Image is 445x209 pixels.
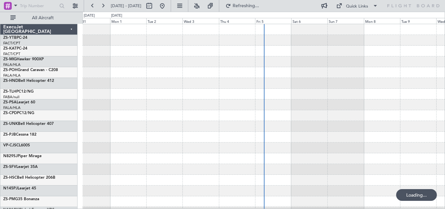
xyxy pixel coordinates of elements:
span: ZS-PJB [3,133,16,137]
div: Tue 2 [146,18,182,24]
a: N145PJLearjet 45 [3,187,36,190]
a: ZS-PSALearjet 60 [3,100,35,104]
a: ZS-TLHPC12/NG [3,90,34,94]
a: FABA/null [3,95,20,99]
span: ZS-HSC [3,176,17,180]
span: ZS-HND [3,79,18,83]
a: N829SJPiper Mirage [3,154,42,158]
div: [DATE] [111,13,122,19]
a: ZS-KATPC-24 [3,47,27,51]
a: ZS-POHGrand Caravan - C208 [3,68,58,72]
a: ZS-PMG35 Bonanza [3,197,39,201]
a: ZS-YTBPC-24 [3,36,27,40]
a: FACT/CPT [3,41,20,46]
a: ZS-MIGHawker 900XP [3,57,44,61]
span: All Aircraft [17,16,69,20]
div: Sat 6 [291,18,327,24]
span: ZS-MIG [3,57,17,61]
div: [DATE] [84,13,95,19]
a: FALA/HLA [3,62,21,67]
span: ZS-SFV [3,165,16,169]
a: FALA/HLA [3,105,21,110]
span: ZS-UNK [3,122,18,126]
a: ZS-HSCBell Helicopter 206B [3,176,55,180]
div: Loading... [396,189,437,201]
div: Fri 5 [255,18,291,24]
span: ZS-PMG [3,197,18,201]
a: ZS-CPDPC12/NG [3,111,34,115]
a: FACT/CPT [3,52,20,56]
span: N829SJ [3,154,18,158]
button: Quick Links [333,1,381,11]
a: ZS-HNDBell Helicopter 412 [3,79,54,83]
span: VP-CJS [3,143,16,147]
a: ZS-UNKBell Helicopter 407 [3,122,54,126]
span: [DATE] - [DATE] [111,3,141,9]
span: N145PJ [3,187,18,190]
div: Mon 8 [364,18,400,24]
span: ZS-KAT [3,47,17,51]
input: Trip Number [20,1,57,11]
span: ZS-POH [3,68,18,72]
span: Refreshing... [232,4,260,8]
button: All Aircraft [7,13,71,23]
div: Wed 3 [182,18,219,24]
span: ZS-TLH [3,90,16,94]
div: Mon 1 [110,18,146,24]
button: Refreshing... [223,1,262,11]
span: ZS-YTB [3,36,17,40]
div: Thu 4 [219,18,255,24]
a: FALA/HLA [3,73,21,78]
a: ZS-PJBCessna 182 [3,133,36,137]
div: Sun 31 [74,18,110,24]
div: Quick Links [346,3,368,10]
span: ZS-CPD [3,111,17,115]
span: ZS-PSA [3,100,17,104]
div: Sun 7 [327,18,364,24]
a: VP-CJSCL600S [3,143,30,147]
a: ZS-SFVLearjet 35A [3,165,38,169]
div: Tue 9 [400,18,436,24]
